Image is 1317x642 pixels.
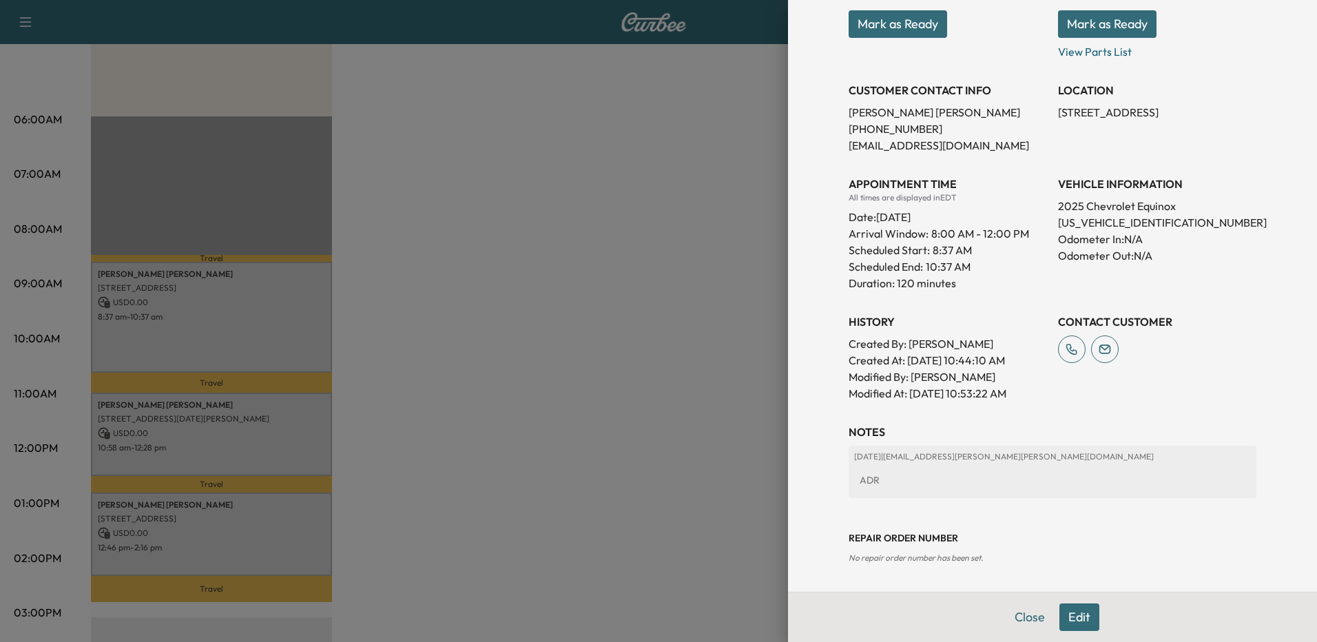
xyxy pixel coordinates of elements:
[1058,104,1256,121] p: [STREET_ADDRESS]
[849,104,1047,121] p: [PERSON_NAME] [PERSON_NAME]
[849,242,930,258] p: Scheduled Start:
[1058,214,1256,231] p: [US_VEHICLE_IDENTIFICATION_NUMBER]
[1059,603,1099,631] button: Edit
[849,258,923,275] p: Scheduled End:
[849,531,1256,545] h3: Repair Order number
[849,192,1047,203] div: All times are displayed in EDT
[849,275,1047,291] p: Duration: 120 minutes
[849,137,1047,154] p: [EMAIL_ADDRESS][DOMAIN_NAME]
[854,468,1251,493] div: ADR
[1058,198,1256,214] p: 2025 Chevrolet Equinox
[849,335,1047,352] p: Created By : [PERSON_NAME]
[931,225,1029,242] span: 8:00 AM - 12:00 PM
[1058,247,1256,264] p: Odometer Out: N/A
[849,352,1047,369] p: Created At : [DATE] 10:44:10 AM
[926,258,971,275] p: 10:37 AM
[1006,603,1054,631] button: Close
[1058,231,1256,247] p: Odometer In: N/A
[849,424,1256,440] h3: NOTES
[854,451,1251,462] p: [DATE] | [EMAIL_ADDRESS][PERSON_NAME][PERSON_NAME][DOMAIN_NAME]
[849,203,1047,225] div: Date: [DATE]
[849,369,1047,385] p: Modified By : [PERSON_NAME]
[849,10,947,38] button: Mark as Ready
[849,82,1047,99] h3: CUSTOMER CONTACT INFO
[1058,82,1256,99] h3: LOCATION
[849,313,1047,330] h3: History
[849,176,1047,192] h3: APPOINTMENT TIME
[849,385,1047,402] p: Modified At : [DATE] 10:53:22 AM
[933,242,972,258] p: 8:37 AM
[1058,176,1256,192] h3: VEHICLE INFORMATION
[849,225,1047,242] p: Arrival Window:
[1058,313,1256,330] h3: CONTACT CUSTOMER
[849,552,983,563] span: No repair order number has been set.
[1058,38,1256,60] p: View Parts List
[1058,10,1157,38] button: Mark as Ready
[849,121,1047,137] p: [PHONE_NUMBER]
